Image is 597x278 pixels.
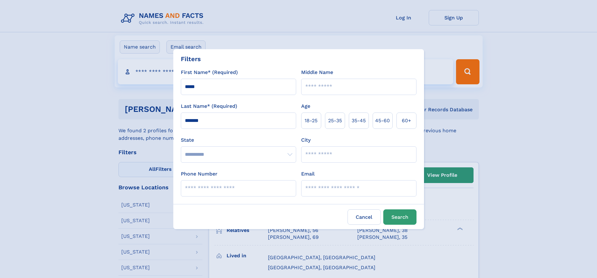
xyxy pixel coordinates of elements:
label: Cancel [348,209,381,225]
span: 25‑35 [328,117,342,124]
button: Search [383,209,416,225]
label: Age [301,102,310,110]
span: 60+ [402,117,411,124]
label: City [301,136,311,144]
span: 45‑60 [375,117,390,124]
label: Email [301,170,315,178]
label: Last Name* (Required) [181,102,237,110]
label: Phone Number [181,170,217,178]
label: Middle Name [301,69,333,76]
label: First Name* (Required) [181,69,238,76]
div: Filters [181,54,201,64]
span: 18‑25 [305,117,317,124]
span: 35‑45 [352,117,366,124]
label: State [181,136,296,144]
